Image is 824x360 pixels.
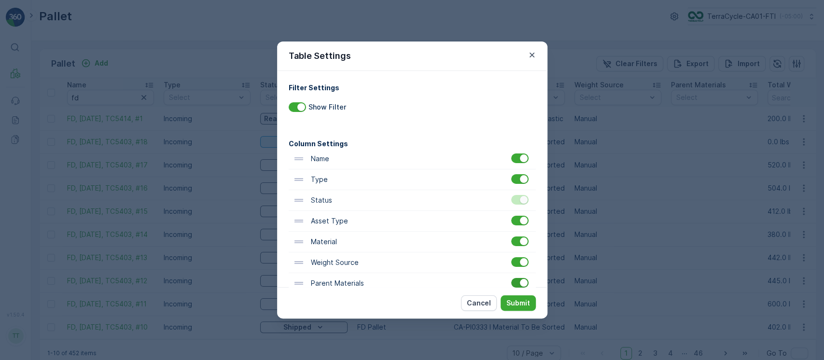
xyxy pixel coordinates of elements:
[289,138,536,149] h4: Column Settings
[289,232,536,252] div: Material
[461,295,497,311] button: Cancel
[289,252,536,273] div: Weight Source
[289,149,536,169] div: Name
[309,216,348,226] p: Asset Type
[506,298,530,308] p: Submit
[289,211,536,232] div: Asset Type
[308,102,346,112] p: Show Filter
[501,295,536,311] button: Submit
[289,83,536,93] h4: Filter Settings
[289,49,351,63] p: Table Settings
[467,298,491,308] p: Cancel
[309,258,359,267] p: Weight Source
[289,169,536,190] div: Type
[289,273,536,294] div: Parent Materials
[309,278,364,288] p: Parent Materials
[309,195,332,205] p: Status
[309,175,328,184] p: Type
[289,190,536,211] div: Status
[309,154,329,164] p: Name
[309,237,337,247] p: Material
